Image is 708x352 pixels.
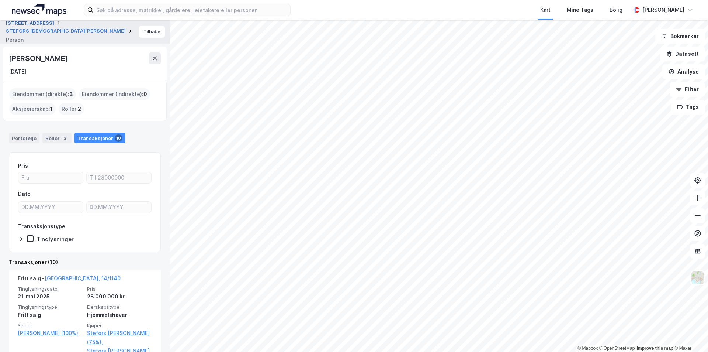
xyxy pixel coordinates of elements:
[18,274,121,286] div: Fritt salg -
[18,304,83,310] span: Tinglysningstype
[671,317,708,352] iframe: Chat Widget
[9,88,76,100] div: Eiendommer (direkte) :
[79,88,150,100] div: Eiendommer (Indirekte) :
[87,202,151,213] input: DD.MM.YYYY
[87,286,152,292] span: Pris
[540,6,551,14] div: Kart
[577,346,598,351] a: Mapbox
[9,133,39,143] div: Portefølje
[6,20,56,27] button: [STREET_ADDRESS]
[18,172,83,183] input: Fra
[78,105,81,113] span: 2
[18,161,28,170] div: Pris
[18,329,83,338] a: [PERSON_NAME] (100%)
[93,4,290,16] input: Søk på adresse, matrikkel, gårdeiere, leietakere eller personer
[9,67,26,76] div: [DATE]
[642,6,684,14] div: [PERSON_NAME]
[671,100,705,115] button: Tags
[45,275,121,281] a: [GEOGRAPHIC_DATA], 14/1140
[87,311,152,319] div: Hjemmelshaver
[18,286,83,292] span: Tinglysningsdato
[599,346,635,351] a: OpenStreetMap
[139,26,165,38] button: Tilbake
[59,103,84,115] div: Roller :
[637,346,673,351] a: Improve this map
[662,64,705,79] button: Analyse
[660,47,705,61] button: Datasett
[6,27,127,35] button: STEFORS [DEMOGRAPHIC_DATA][PERSON_NAME]
[18,322,83,329] span: Selger
[69,90,73,99] span: 3
[87,304,152,310] span: Eierskapstype
[115,134,122,142] div: 10
[61,134,69,142] div: 2
[9,52,69,64] div: [PERSON_NAME]
[50,105,53,113] span: 1
[143,90,147,99] span: 0
[87,172,151,183] input: Til 28000000
[18,292,83,301] div: 21. mai 2025
[87,329,152,346] a: Stefors [PERSON_NAME] (75%),
[12,4,66,16] img: logo.a4113a55bc3d86da70a041830d287a7e.svg
[37,236,74,243] div: Tinglysninger
[9,258,161,267] div: Transaksjoner (10)
[18,311,83,319] div: Fritt salg
[74,133,125,143] div: Transaksjoner
[6,35,24,44] div: Person
[567,6,593,14] div: Mine Tags
[87,322,152,329] span: Kjøper
[670,82,705,97] button: Filter
[87,292,152,301] div: 28 000 000 kr
[18,189,31,198] div: Dato
[18,202,83,213] input: DD.MM.YYYY
[9,103,56,115] div: Aksjeeierskap :
[42,133,72,143] div: Roller
[18,222,65,231] div: Transaksjonstype
[655,29,705,44] button: Bokmerker
[691,271,705,285] img: Z
[610,6,622,14] div: Bolig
